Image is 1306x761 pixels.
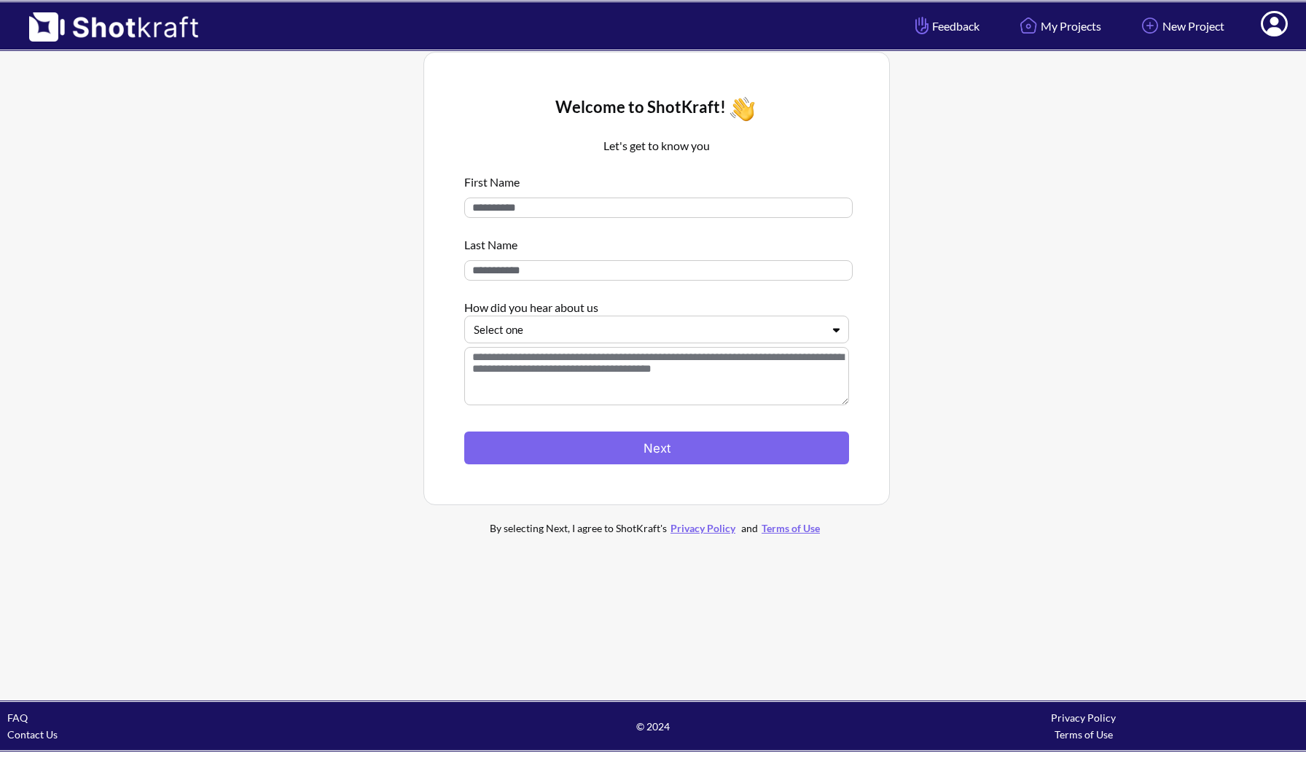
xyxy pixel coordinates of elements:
a: Privacy Policy [667,522,739,534]
div: By selecting Next, I agree to ShotKraft's and [460,520,853,536]
a: Contact Us [7,728,58,741]
img: Add Icon [1138,13,1162,38]
a: My Projects [1005,7,1112,45]
span: Feedback [912,17,980,34]
div: How did you hear about us [464,292,849,316]
div: Privacy Policy [868,709,1299,726]
a: Terms of Use [758,522,824,534]
a: New Project [1127,7,1235,45]
div: Welcome to ShotKraft! [464,93,849,125]
a: FAQ [7,711,28,724]
div: Terms of Use [868,726,1299,743]
button: Next [464,432,849,464]
div: Last Name [464,229,849,253]
img: Home Icon [1016,13,1041,38]
p: Let's get to know you [464,137,849,155]
img: Wave Icon [726,93,759,125]
div: First Name [464,166,849,190]
span: © 2024 [438,718,869,735]
img: Hand Icon [912,13,932,38]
